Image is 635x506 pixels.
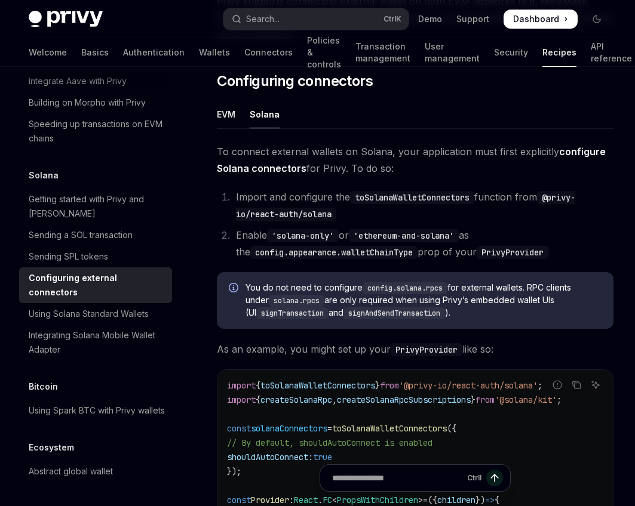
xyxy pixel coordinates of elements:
[29,192,165,221] div: Getting started with Privy and [PERSON_NAME]
[384,14,401,24] span: Ctrl K
[232,227,613,260] li: Enable or as the prop of your
[513,13,559,25] span: Dashboard
[217,341,613,357] span: As an example, you might set up your like so:
[504,10,578,29] a: Dashboard
[29,95,146,110] div: Building on Morpho with Privy
[557,394,562,405] span: ;
[29,328,165,357] div: Integrating Solana Mobile Wallet Adapter
[199,38,230,67] a: Wallets
[250,100,280,128] div: Solana
[538,380,542,391] span: ;
[425,38,480,67] a: User management
[19,303,172,325] a: Using Solana Standard Wallets
[260,394,332,405] span: createSolanaRpc
[19,113,172,149] a: Speeding up transactions on EVM chains
[229,283,241,295] svg: Info
[123,38,185,67] a: Authentication
[29,403,165,418] div: Using Spark BTC with Privy wallets
[399,380,538,391] span: '@privy-io/react-auth/solana'
[29,440,74,455] h5: Ecosystem
[29,168,59,183] h5: Solana
[244,38,293,67] a: Connectors
[217,100,235,128] div: EVM
[550,377,565,393] button: Report incorrect code
[447,423,456,434] span: ({
[19,400,172,421] a: Using Spark BTC with Privy wallets
[217,72,373,91] span: Configuring connectors
[343,307,445,319] code: signAndSendTransaction
[260,380,375,391] span: toSolanaWalletConnectors
[19,189,172,224] a: Getting started with Privy and [PERSON_NAME]
[269,295,324,307] code: solana.rpcs
[256,394,260,405] span: {
[391,343,462,356] code: PrivyProvider
[29,271,165,300] div: Configuring external connectors
[227,452,313,462] span: shouldAutoConnect:
[227,423,251,434] span: const
[81,38,109,67] a: Basics
[332,423,447,434] span: toSolanaWalletConnectors
[471,394,476,405] span: }
[29,11,103,27] img: dark logo
[29,249,108,264] div: Sending SPL tokens
[19,92,172,113] a: Building on Morpho with Privy
[418,13,442,25] a: Demo
[587,10,606,29] button: Toggle dark mode
[29,38,67,67] a: Welcome
[227,437,432,448] span: // By default, shouldAutoConnect is enabled
[232,189,613,222] li: Import and configure the function from
[337,394,471,405] span: createSolanaRpcSubscriptions
[19,246,172,267] a: Sending SPL tokens
[476,394,495,405] span: from
[29,307,149,321] div: Using Solana Standard Wallets
[332,465,462,491] input: Ask a question...
[256,380,260,391] span: {
[313,452,332,462] span: true
[456,13,489,25] a: Support
[19,325,172,360] a: Integrating Solana Mobile Wallet Adapter
[19,224,172,246] a: Sending a SOL transaction
[355,38,410,67] a: Transaction management
[19,461,172,482] a: Abstract global wallet
[307,38,341,67] a: Policies & controls
[494,38,528,67] a: Security
[350,191,474,204] code: toSolanaWalletConnectors
[217,143,613,177] span: To connect external wallets on Solana, your application must first explicitly for Privy. To do so:
[542,38,576,67] a: Recipes
[223,8,409,30] button: Open search
[256,307,329,319] code: signTransaction
[349,229,459,242] code: 'ethereum-and-solana'
[227,394,256,405] span: import
[29,464,113,479] div: Abstract global wallet
[375,380,380,391] span: }
[227,380,256,391] span: import
[569,377,584,393] button: Copy the contents from the code block
[19,267,172,303] a: Configuring external connectors
[477,246,548,259] code: PrivyProvider
[250,246,418,259] code: config.appearance.walletChainType
[327,423,332,434] span: =
[267,229,339,242] code: 'solana-only'
[29,117,165,146] div: Speeding up transactions on EVM chains
[495,394,557,405] span: '@solana/kit'
[246,12,280,26] div: Search...
[332,394,337,405] span: ,
[29,379,58,394] h5: Bitcoin
[591,38,632,67] a: API reference
[486,470,503,486] button: Send message
[246,282,602,319] span: You do not need to configure for external wallets. RPC clients under are only required when using...
[251,423,327,434] span: solanaConnectors
[380,380,399,391] span: from
[363,282,447,294] code: config.solana.rpcs
[29,228,133,242] div: Sending a SOL transaction
[588,377,603,393] button: Ask AI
